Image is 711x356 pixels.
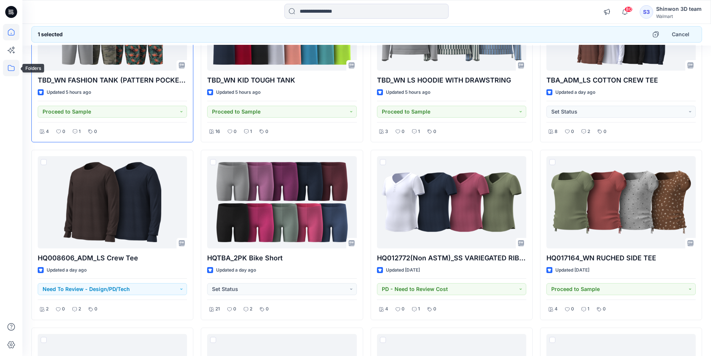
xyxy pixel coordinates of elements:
[234,128,237,136] p: 0
[250,305,252,313] p: 2
[604,128,606,136] p: 0
[215,128,220,136] p: 16
[207,253,356,263] p: HQTBA_2PK Bike Short
[78,305,81,313] p: 2
[555,305,558,313] p: 4
[587,305,589,313] p: 1
[207,75,356,86] p: TBD_WN KID TOUGH TANK
[656,4,702,13] div: Shinwon 3D team
[250,128,252,136] p: 1
[385,128,388,136] p: 3
[418,128,420,136] p: 1
[377,253,526,263] p: HQ012772(Non ASTM)_SS VARIEGATED RIB TEE
[656,13,702,19] div: Walmart
[386,89,430,96] p: Updated 5 hours ago
[386,266,420,274] p: Updated [DATE]
[555,128,558,136] p: 8
[640,5,653,19] div: S3
[62,305,65,313] p: 0
[624,6,633,12] span: 80
[46,305,49,313] p: 2
[385,305,388,313] p: 4
[94,305,97,313] p: 0
[402,305,405,313] p: 0
[215,305,220,313] p: 21
[603,305,606,313] p: 0
[555,89,595,96] p: Updated a day ago
[555,266,589,274] p: Updated [DATE]
[433,128,436,136] p: 0
[94,128,97,136] p: 0
[38,75,187,86] p: TBD_WN FASHION TANK (PATTERN POCKET CONTR BINDING)
[46,128,49,136] p: 4
[233,305,236,313] p: 0
[546,253,696,263] p: HQ017164_WN RUCHED SIDE TEE
[79,128,81,136] p: 1
[571,305,574,313] p: 0
[216,266,256,274] p: Updated a day ago
[47,266,87,274] p: Updated a day ago
[266,305,269,313] p: 0
[265,128,268,136] p: 0
[587,128,590,136] p: 2
[571,128,574,136] p: 0
[433,305,436,313] p: 0
[402,128,405,136] p: 0
[665,28,696,41] button: Cancel
[38,253,187,263] p: HQ008606_ADM_LS Crew Tee
[38,30,63,39] h6: 1 selected
[546,75,696,86] p: TBA_ADM_LS COTTON CREW TEE
[418,305,420,313] p: 1
[216,89,261,96] p: Updated 5 hours ago
[62,128,65,136] p: 0
[47,89,91,96] p: Updated 5 hours ago
[377,75,526,86] p: TBD_WN LS HOODIE WITH DRAWSTRING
